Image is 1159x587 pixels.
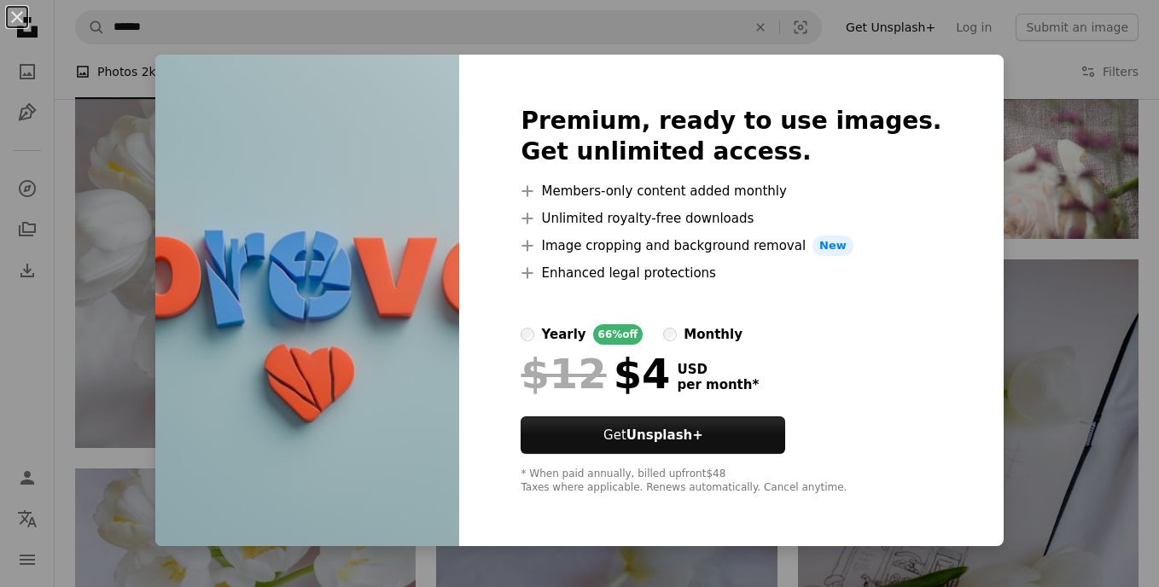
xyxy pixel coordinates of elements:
[541,324,585,345] div: yearly
[155,55,459,546] img: premium_photo-1733699160085-64fd24e996e9
[521,328,534,341] input: yearly66%off
[677,377,759,392] span: per month *
[593,324,644,345] div: 66% off
[521,416,785,454] button: GetUnsplash+
[521,352,606,396] span: $12
[521,235,941,256] li: Image cropping and background removal
[684,324,743,345] div: monthly
[521,468,941,495] div: * When paid annually, billed upfront $48 Taxes where applicable. Renews automatically. Cancel any...
[521,181,941,201] li: Members-only content added monthly
[677,362,759,377] span: USD
[663,328,677,341] input: monthly
[626,427,703,443] strong: Unsplash+
[521,208,941,229] li: Unlimited royalty-free downloads
[521,263,941,283] li: Enhanced legal protections
[521,106,941,167] h2: Premium, ready to use images. Get unlimited access.
[521,352,670,396] div: $4
[812,235,853,256] span: New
